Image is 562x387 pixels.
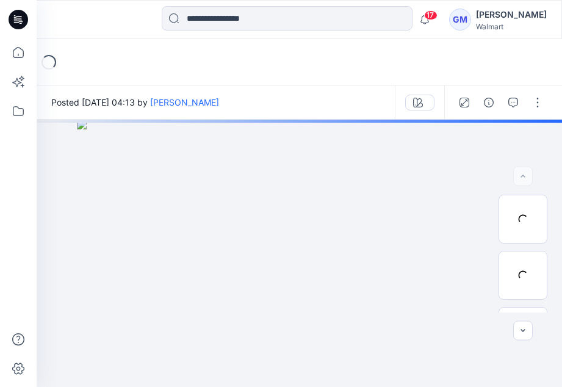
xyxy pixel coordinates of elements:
button: Details [479,93,499,112]
span: 17 [424,10,438,20]
a: [PERSON_NAME] [150,97,219,107]
div: Walmart [476,22,547,31]
div: GM [449,9,471,31]
div: [PERSON_NAME] [476,7,547,22]
span: Posted [DATE] 04:13 by [51,96,219,109]
img: eyJhbGciOiJIUzI1NiIsImtpZCI6IjAiLCJzbHQiOiJzZXMiLCJ0eXAiOiJKV1QifQ.eyJkYXRhIjp7InR5cGUiOiJzdG9yYW... [77,120,522,387]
